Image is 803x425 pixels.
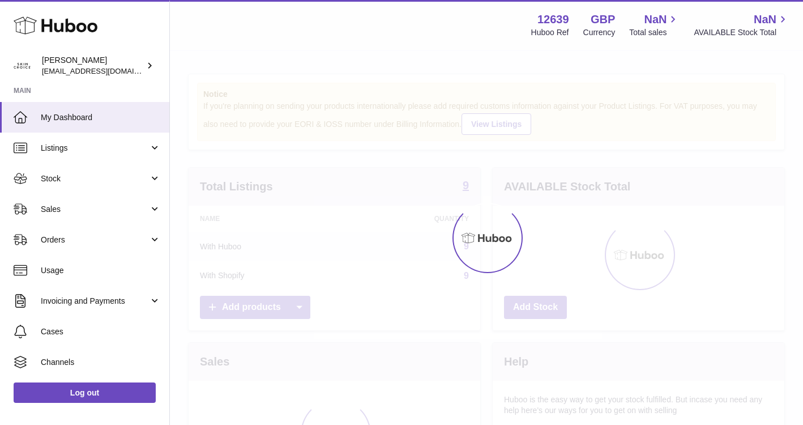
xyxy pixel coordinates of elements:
span: Stock [41,173,149,184]
strong: GBP [591,12,615,27]
strong: 12639 [537,12,569,27]
div: Huboo Ref [531,27,569,38]
span: My Dashboard [41,112,161,123]
span: Total sales [629,27,680,38]
div: Currency [583,27,616,38]
span: NaN [754,12,776,27]
span: Orders [41,235,149,245]
img: admin@skinchoice.com [14,57,31,74]
a: NaN AVAILABLE Stock Total [694,12,789,38]
span: NaN [644,12,667,27]
span: Listings [41,143,149,154]
span: [EMAIL_ADDRESS][DOMAIN_NAME] [42,66,166,75]
div: [PERSON_NAME] [42,55,144,76]
span: Channels [41,357,161,368]
span: AVAILABLE Stock Total [694,27,789,38]
span: Invoicing and Payments [41,296,149,307]
span: Sales [41,204,149,215]
a: NaN Total sales [629,12,680,38]
a: Log out [14,382,156,403]
span: Usage [41,265,161,276]
span: Cases [41,326,161,337]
